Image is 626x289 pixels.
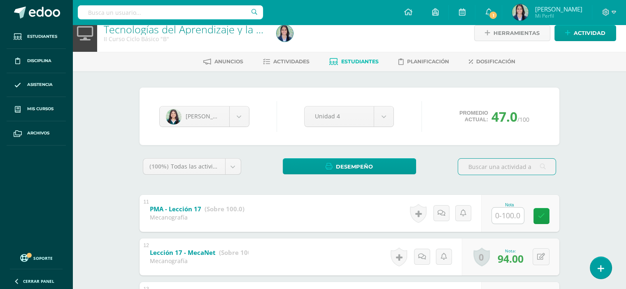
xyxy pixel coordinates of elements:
span: Cerrar panel [23,278,54,284]
a: Actividades [263,55,310,68]
div: Mecanografía [150,213,244,221]
b: Lección 17 - MecaNet [150,248,216,257]
span: [PERSON_NAME] [186,112,232,120]
div: Mecanografía [150,257,249,265]
span: Disciplina [27,58,51,64]
strong: (Sobre 100.0) [205,205,244,213]
img: 3d5b0e3bb31c4cabc6568c4351ec5607.png [166,109,182,125]
span: Estudiantes [27,33,57,40]
a: Planificación [398,55,449,68]
a: PMA - Lección 17 (Sobre 100.0) [150,203,244,216]
div: Nota: [498,248,524,254]
span: 94.00 [498,252,524,266]
a: Soporte [10,252,63,263]
span: Dosificación [476,58,515,65]
img: 62e92574996ec88c99bdf881e5f38441.png [277,25,293,42]
a: Anuncios [203,55,243,68]
a: 0 [473,247,490,266]
span: Soporte [33,255,53,261]
a: Lección 17 - MecaNet (Sobre 100.0) [150,246,259,259]
span: [PERSON_NAME] [535,5,582,13]
span: Unidad 4 [315,106,363,126]
span: Promedio actual: [459,110,488,123]
a: Actividad [554,25,616,41]
a: (100%)Todas las actividades de esta unidad [143,159,241,174]
span: Desempeño [336,159,373,174]
span: 1 [489,11,498,20]
img: 62e92574996ec88c99bdf881e5f38441.png [512,4,528,21]
a: Disciplina [7,49,66,73]
a: Unidad 4 [305,106,393,127]
div: Nota [491,203,528,207]
input: 0-100.0 [492,208,524,224]
a: Estudiantes [329,55,379,68]
input: Buscar una actividad aquí... [458,159,556,175]
a: [PERSON_NAME] [160,106,249,127]
span: Anuncios [214,58,243,65]
a: Dosificación [469,55,515,68]
a: Tecnologías del Aprendizaje y la Comunicación: Computación [104,22,391,36]
span: Mis cursos [27,106,54,112]
span: 47.0 [491,108,517,125]
span: (100%) [149,162,169,170]
input: Busca un usuario... [78,5,263,19]
b: PMA - Lección 17 [150,205,201,213]
span: /100 [517,116,529,123]
a: Asistencia [7,73,66,97]
h1: Tecnologías del Aprendizaje y la Comunicación: Computación [104,23,267,35]
a: Desempeño [283,158,416,174]
span: Archivos [27,130,49,136]
a: Archivos [7,121,66,146]
span: Herramientas [493,25,540,41]
div: II Curso Ciclo Básico 'B' [104,35,267,43]
a: Estudiantes [7,25,66,49]
span: Planificación [407,58,449,65]
a: Mis cursos [7,97,66,121]
span: Mi Perfil [535,12,582,19]
a: Herramientas [474,25,550,41]
strong: (Sobre 100.0) [219,248,259,257]
span: Actividad [574,25,605,41]
span: Estudiantes [341,58,379,65]
span: Todas las actividades de esta unidad [171,162,273,170]
span: Actividades [273,58,310,65]
span: Asistencia [27,81,53,88]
